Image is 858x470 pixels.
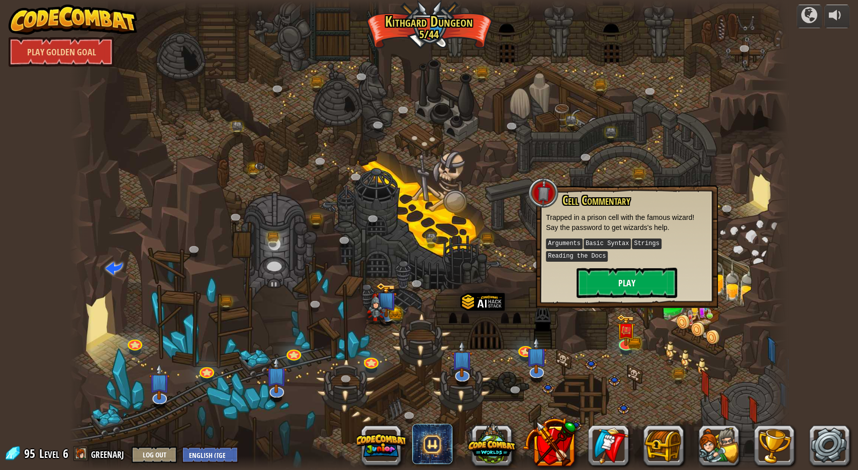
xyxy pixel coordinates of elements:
kbd: Basic Syntax [584,239,631,249]
span: Cell Commentary [562,192,630,209]
img: bronze-chest.png [311,77,322,87]
span: Level [39,445,59,462]
kbd: Strings [632,239,661,249]
img: bronze-chest.png [311,214,322,223]
img: CodeCombat - Learn how to code by playing a game [9,5,137,35]
button: Adjust volume [824,5,849,28]
img: level-banner-unstarted-subscriber.png [149,364,170,400]
img: bronze-chest.png [481,234,492,243]
img: bronze-chest.png [595,81,606,90]
span: 6 [63,445,68,461]
kbd: Arguments [546,239,583,249]
a: Play Golden Goal [9,37,114,67]
img: poseImage [365,294,386,325]
img: bronze-chest.png [267,232,278,242]
button: Play [577,268,677,298]
img: level-banner-unstarted-subscriber.png [266,357,287,394]
a: greenarj [91,445,127,461]
img: bronze-chest.png [633,169,644,178]
span: 95 [24,445,38,461]
p: Trapped in a prison cell with the famous wizard! Say the password to get wizards's help. [546,212,708,232]
button: Log Out [132,446,177,463]
img: bronze-chest.png [673,369,684,378]
img: silver-chest.png [565,116,577,125]
img: bronze-chest.png [220,297,231,306]
img: silver-chest.png [426,233,437,243]
img: level-banner-unstarted-subscriber.png [451,341,472,377]
img: bronze-chest.png [476,68,488,77]
img: level-banner-unlock.png [616,315,635,346]
img: gold-chest.png [248,164,259,173]
img: silver-chest.png [232,122,243,131]
img: level-banner-unlock-subscriber.png [375,283,397,318]
img: level-banner-unstarted-subscriber.png [526,338,547,374]
img: gold-chest.png [388,307,402,320]
img: portrait.png [255,163,264,170]
kbd: Reading the Docs [546,251,608,262]
img: portrait.png [620,326,632,335]
button: Campaigns [797,5,822,28]
img: silver-chest.png [605,128,616,137]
